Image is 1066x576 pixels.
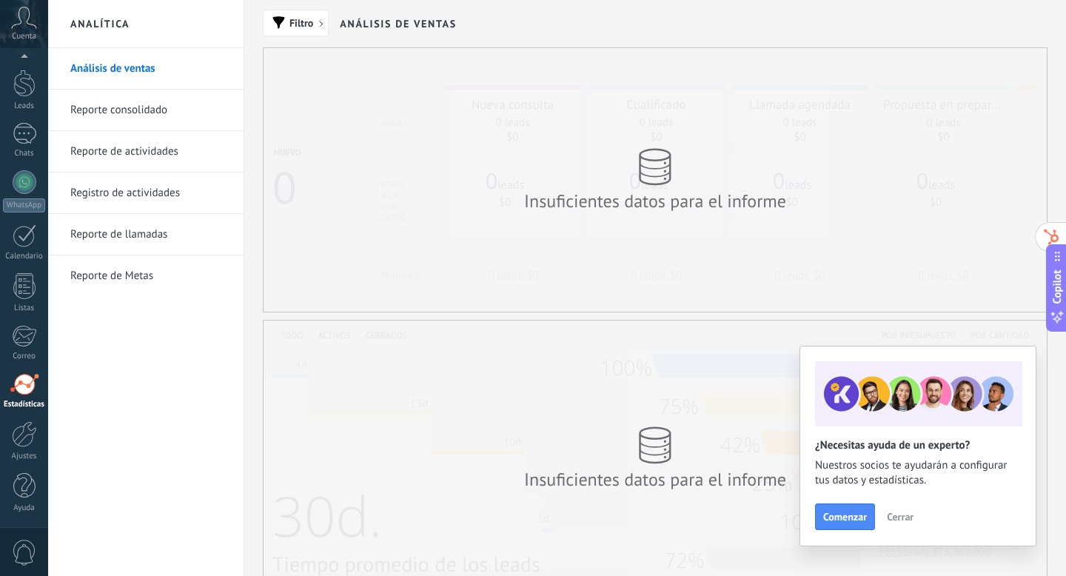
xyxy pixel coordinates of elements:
div: Chats [3,149,46,158]
div: Calendario [3,252,46,261]
a: Reporte de Metas [70,255,229,297]
div: Insuficientes datos para el informe [522,468,788,491]
a: Análisis de ventas [70,48,229,90]
span: Cuenta [12,32,36,41]
div: WhatsApp [3,198,45,212]
span: Comenzar [823,512,867,522]
li: Reporte de actividades [48,131,244,173]
div: Leads [3,101,46,111]
div: Ayuda [3,503,46,513]
li: Reporte consolidado [48,90,244,131]
span: Filtro [289,18,313,28]
div: Insuficientes datos para el informe [522,190,788,212]
span: Copilot [1050,270,1065,304]
h2: ¿Necesitas ayuda de un experto? [815,438,1021,452]
span: Cerrar [887,512,914,522]
div: Listas [3,304,46,313]
li: Registro de actividades [48,173,244,214]
span: Nuestros socios te ayudarán a configurar tus datos y estadísticas. [815,458,1021,488]
button: Comenzar [815,503,875,530]
div: Correo [3,352,46,361]
a: Registro de actividades [70,173,229,214]
div: Estadísticas [3,400,46,409]
div: Ajustes [3,452,46,461]
button: Filtro [263,10,329,36]
a: Reporte consolidado [70,90,229,131]
li: Análisis de ventas [48,48,244,90]
li: Reporte de Metas [48,255,244,296]
li: Reporte de llamadas [48,214,244,255]
button: Cerrar [880,506,920,528]
a: Reporte de llamadas [70,214,229,255]
a: Reporte de actividades [70,131,229,173]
